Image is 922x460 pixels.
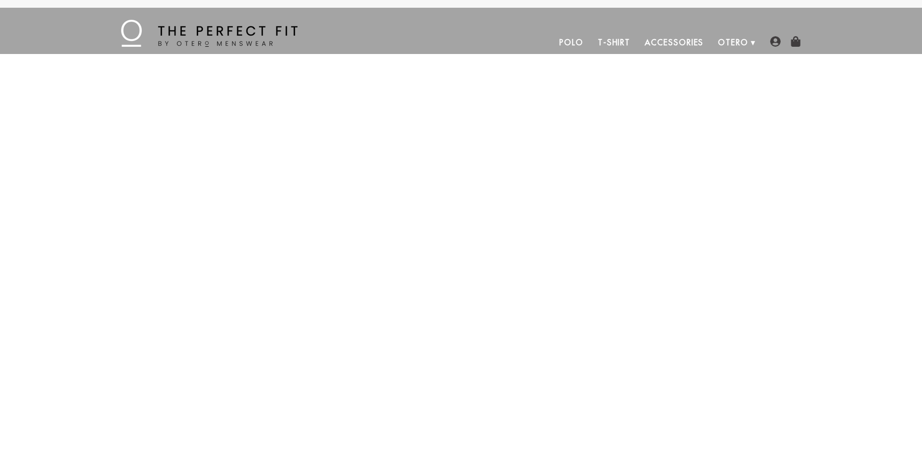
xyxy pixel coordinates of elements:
[711,31,756,54] a: Otero
[121,20,298,47] img: The Perfect Fit - by Otero Menswear - Logo
[637,31,711,54] a: Accessories
[552,31,591,54] a: Polo
[770,36,781,47] img: user-account-icon.png
[591,31,637,54] a: T-Shirt
[790,36,801,47] img: shopping-bag-icon.png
